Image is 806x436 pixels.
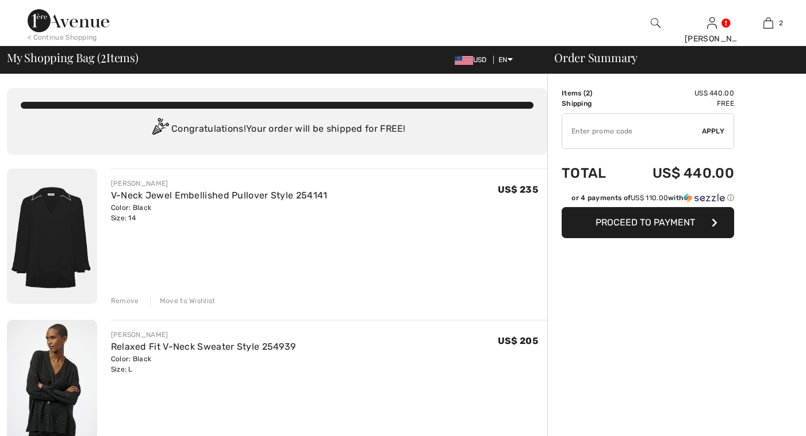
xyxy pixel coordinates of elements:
[702,126,725,136] span: Apply
[148,118,171,141] img: Congratulation2.svg
[498,56,513,64] span: EN
[707,17,717,28] a: Sign In
[571,193,734,203] div: or 4 payments of with
[684,193,725,203] img: Sezzle
[111,341,296,352] a: Relaxed Fit V-Neck Sweater Style 254939
[763,16,773,30] img: My Bag
[741,16,796,30] a: 2
[455,56,492,64] span: USD
[596,217,695,228] span: Proceed to Payment
[779,18,783,28] span: 2
[111,296,139,306] div: Remove
[101,49,106,64] span: 2
[562,98,623,109] td: Shipping
[631,194,668,202] span: US$ 110.00
[623,154,734,193] td: US$ 440.00
[685,33,740,45] div: [PERSON_NAME]
[111,202,328,223] div: Color: Black Size: 14
[28,9,109,32] img: 1ère Avenue
[111,330,296,340] div: [PERSON_NAME]
[562,114,702,148] input: Promo code
[562,193,734,207] div: or 4 payments ofUS$ 110.00withSezzle Click to learn more about Sezzle
[498,335,538,346] span: US$ 205
[540,52,799,63] div: Order Summary
[111,354,296,374] div: Color: Black Size: L
[7,169,97,304] img: V-Neck Jewel Embellished Pullover Style 254141
[111,178,328,189] div: [PERSON_NAME]
[111,190,328,201] a: V-Neck Jewel Embellished Pullover Style 254141
[562,154,623,193] td: Total
[623,88,734,98] td: US$ 440.00
[651,16,661,30] img: search the website
[455,56,473,65] img: US Dollar
[150,296,216,306] div: Move to Wishlist
[623,98,734,109] td: Free
[562,207,734,238] button: Proceed to Payment
[562,88,623,98] td: Items ( )
[21,118,534,141] div: Congratulations! Your order will be shipped for FREE!
[707,16,717,30] img: My Info
[28,32,97,43] div: < Continue Shopping
[7,52,139,63] span: My Shopping Bag ( Items)
[498,184,538,195] span: US$ 235
[586,89,590,97] span: 2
